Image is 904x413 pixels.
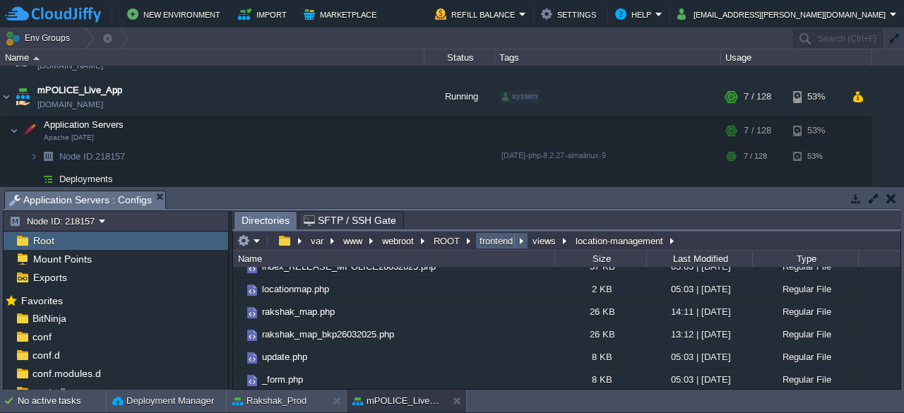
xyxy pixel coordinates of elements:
button: [EMAIL_ADDRESS][PERSON_NAME][DOMAIN_NAME] [677,6,890,23]
span: Apache [DATE] [44,133,94,142]
button: Env Groups [5,28,75,48]
a: Application ServersApache [DATE] [42,119,126,130]
span: Application Servers : Configs [9,191,152,209]
span: Node ID: [59,151,95,162]
span: rakshak_map.php [260,306,337,318]
img: AMDAwAAAACH5BAEAAAAALAAAAAABAAEAAAICRAEAOw== [1,78,12,116]
a: conf.d [30,349,62,361]
button: Deployment Manager [112,394,214,408]
img: AMDAwAAAACH5BAEAAAAALAAAAAABAAEAAAICRAEAOw== [244,350,260,366]
div: Tags [496,49,720,66]
button: ROOT [432,234,463,247]
img: AMDAwAAAACH5BAEAAAAALAAAAAABAAEAAAICRAEAOw== [244,328,260,343]
div: 2 KB [554,278,646,300]
a: locationmap.php [260,283,331,295]
div: 14:11 | [DATE] [646,301,752,323]
div: 37 KB [554,256,646,277]
button: Refill Balance [435,6,519,23]
img: AMDAwAAAACH5BAEAAAAALAAAAAABAAEAAAICRAEAOw== [244,373,260,388]
div: 53% [793,78,839,116]
div: 13:12 | [DATE] [646,323,752,345]
button: Rakshak_Prod [232,394,307,408]
img: AMDAwAAAACH5BAEAAAAALAAAAAABAAEAAAICRAEAOw== [10,116,18,145]
img: CloudJiffy [5,6,101,23]
span: mPOLICE_Live_App [37,83,122,97]
a: rakshak_map_bkp26032025.php [260,328,396,340]
div: Name [1,49,424,66]
img: AMDAwAAAACH5BAEAAAAALAAAAAABAAEAAAICRAEAOw== [233,278,244,300]
button: Marketplace [304,6,381,23]
img: AMDAwAAAACH5BAEAAAAALAAAAAABAAEAAAICRAEAOw== [233,346,244,368]
span: SFTP / SSH Gate [304,212,396,229]
img: AMDAwAAAACH5BAEAAAAALAAAAAABAAEAAAICRAEAOw== [244,260,260,275]
img: AMDAwAAAACH5BAEAAAAALAAAAAABAAEAAAICRAEAOw== [19,116,39,145]
div: Last Modified [648,251,752,267]
div: 8 KB [554,369,646,390]
div: 8 KB [554,346,646,368]
button: Import [238,6,291,23]
a: BitNinja [30,312,69,325]
div: Regular File [752,301,858,323]
div: No active tasks [18,390,106,412]
span: Mount Points [30,253,94,265]
span: Application Servers [42,119,126,131]
div: system [499,90,540,103]
img: AMDAwAAAACH5BAEAAAAALAAAAAABAAEAAAICRAEAOw== [233,256,244,277]
img: AMDAwAAAACH5BAEAAAAALAAAAAABAAEAAAICRAEAOw== [233,301,244,323]
span: conf [30,330,54,343]
button: www [341,234,366,247]
img: AMDAwAAAACH5BAEAAAAALAAAAAABAAEAAAICRAEAOw== [244,305,260,321]
a: conf.modules.d [30,367,103,380]
button: Settings [541,6,600,23]
button: mPOLICE_Live_App [352,394,441,408]
div: Name [234,251,554,267]
a: Deployments [58,173,115,185]
button: webroot [380,234,417,247]
img: AMDAwAAAACH5BAEAAAAALAAAAAABAAEAAAICRAEAOw== [38,168,58,190]
img: AMDAwAAAACH5BAEAAAAALAAAAAABAAEAAAICRAEAOw== [38,145,58,167]
button: frontend [477,234,516,247]
img: AMDAwAAAACH5BAEAAAAALAAAAAABAAEAAAICRAEAOw== [30,168,38,190]
div: 05:03 | [DATE] [646,278,752,300]
div: 7 / 128 [744,145,767,167]
span: Favorites [18,294,65,307]
div: 53% [793,116,839,145]
a: controllers [30,385,81,398]
div: Regular File [752,323,858,345]
div: 05:03 | [DATE] [646,346,752,368]
a: [DOMAIN_NAME] [37,97,103,112]
img: AMDAwAAAACH5BAEAAAAALAAAAAABAAEAAAICRAEAOw== [233,323,244,345]
img: AMDAwAAAACH5BAEAAAAALAAAAAABAAEAAAICRAEAOw== [30,145,38,167]
button: New Environment [127,6,225,23]
img: AMDAwAAAACH5BAEAAAAALAAAAAABAAEAAAICRAEAOw== [233,369,244,390]
div: 05:03 | [DATE] [646,369,752,390]
div: Usage [722,49,871,66]
a: _form.php [260,373,305,385]
button: Help [615,6,655,23]
img: AMDAwAAAACH5BAEAAAAALAAAAAABAAEAAAICRAEAOw== [13,78,32,116]
div: Regular File [752,369,858,390]
img: AMDAwAAAACH5BAEAAAAALAAAAAABAAEAAAICRAEAOw== [33,56,40,60]
span: Exports [30,271,69,284]
img: AMDAwAAAACH5BAEAAAAALAAAAAABAAEAAAICRAEAOw== [244,282,260,298]
div: Regular File [752,346,858,368]
div: 7 / 128 [744,116,771,145]
div: 05:03 | [DATE] [646,256,752,277]
div: Status [425,49,494,66]
a: Node ID:218157 [58,150,127,162]
a: update.php [260,351,309,363]
span: 218157 [58,150,127,162]
div: Regular File [752,278,858,300]
button: Node ID: 218157 [9,215,99,227]
a: index_RELEASE_MPOLICE26032025.php [260,261,438,273]
input: Click to enter the path [233,231,900,251]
